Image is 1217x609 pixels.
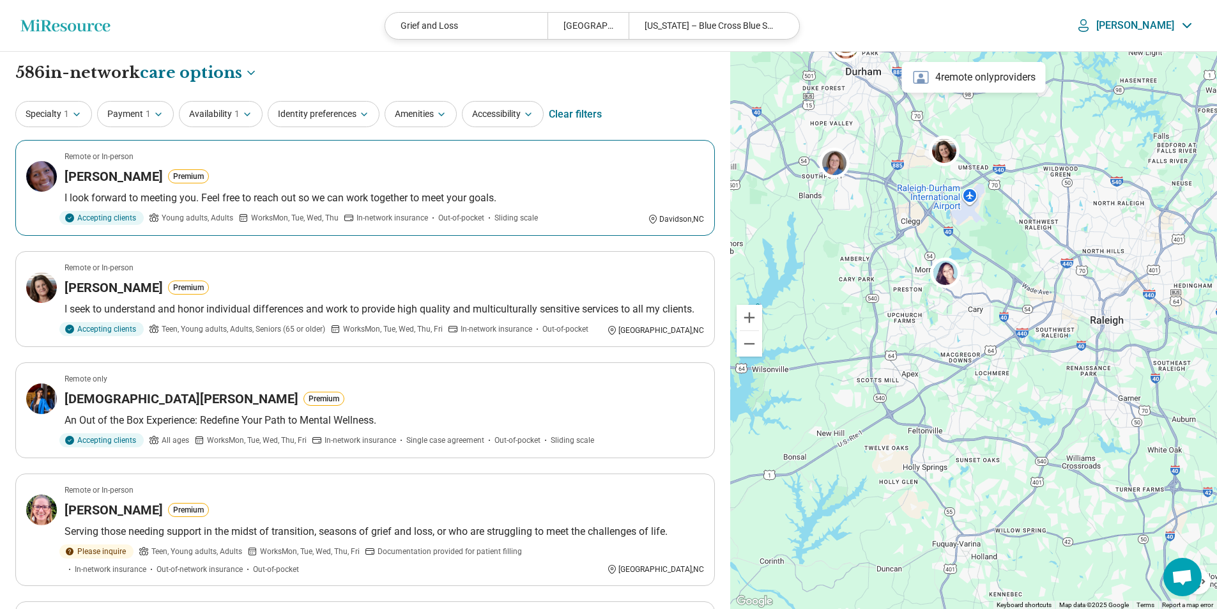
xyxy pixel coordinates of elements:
[59,544,134,559] div: Please inquire
[162,435,189,446] span: All ages
[59,211,144,225] div: Accepting clients
[162,323,325,335] span: Teen, Young adults, Adults, Seniors (65 or older)
[549,99,602,130] div: Clear filters
[260,546,360,557] span: Works Mon, Tue, Wed, Thu, Fri
[253,564,299,575] span: Out-of-pocket
[551,435,594,446] span: Sliding scale
[168,169,209,183] button: Premium
[234,107,240,121] span: 1
[65,167,163,185] h3: [PERSON_NAME]
[15,101,92,127] button: Specialty1
[494,212,538,224] span: Sliding scale
[207,435,307,446] span: Works Mon, Tue, Wed, Thu, Fri
[343,323,443,335] span: Works Mon, Tue, Wed, Thu, Fri
[15,62,257,84] h1: 586 in-network
[462,101,544,127] button: Accessibility
[251,212,339,224] span: Works Mon, Tue, Wed, Thu
[157,564,243,575] span: Out-of-network insurance
[547,13,629,39] div: [GEOGRAPHIC_DATA], [GEOGRAPHIC_DATA] 27511
[1163,558,1202,596] a: Open chat
[59,322,144,336] div: Accepting clients
[65,373,107,385] p: Remote only
[75,564,146,575] span: In-network insurance
[542,323,588,335] span: Out-of-pocket
[378,546,522,557] span: Documentation provided for patient filling
[737,305,762,330] button: Zoom in
[629,13,791,39] div: [US_STATE] – Blue Cross Blue Shield
[140,62,257,84] button: Care options
[65,524,704,539] p: Serving those needing support in the midst of transition, seasons of grief and loss, or who are s...
[648,213,704,225] div: Davidson , NC
[65,501,163,519] h3: [PERSON_NAME]
[303,392,344,406] button: Premium
[140,62,242,84] span: care options
[151,546,242,557] span: Teen, Young adults, Adults
[385,13,547,39] div: Grief and Loss
[902,62,1046,93] div: 4 remote only providers
[737,331,762,357] button: Zoom out
[162,212,233,224] span: Young adults, Adults
[1162,601,1213,608] a: Report a map error
[356,212,428,224] span: In-network insurance
[97,101,174,127] button: Payment1
[179,101,263,127] button: Availability1
[406,435,484,446] span: Single case agreement
[438,212,484,224] span: Out-of-pocket
[65,279,163,297] h3: [PERSON_NAME]
[268,101,379,127] button: Identity preferences
[146,107,151,121] span: 1
[607,564,704,575] div: [GEOGRAPHIC_DATA] , NC
[65,390,298,408] h3: [DEMOGRAPHIC_DATA][PERSON_NAME]
[65,151,134,162] p: Remote or In-person
[1059,601,1129,608] span: Map data ©2025 Google
[65,302,704,317] p: I seek to understand and honor individual differences and work to provide high quality and multic...
[325,435,396,446] span: In-network insurance
[65,262,134,274] p: Remote or In-person
[59,433,144,447] div: Accepting clients
[65,413,704,428] p: An Out of the Box Experience: Redefine Your Path to Mental Wellness.
[1137,601,1154,608] a: Terms
[494,435,540,446] span: Out-of-pocket
[607,325,704,336] div: [GEOGRAPHIC_DATA] , NC
[65,484,134,496] p: Remote or In-person
[1096,19,1174,32] p: [PERSON_NAME]
[168,281,209,295] button: Premium
[461,323,532,335] span: In-network insurance
[64,107,69,121] span: 1
[385,101,457,127] button: Amenities
[168,503,209,517] button: Premium
[65,190,704,206] p: I look forward to meeting you. Feel free to reach out so we can work together to meet your goals.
